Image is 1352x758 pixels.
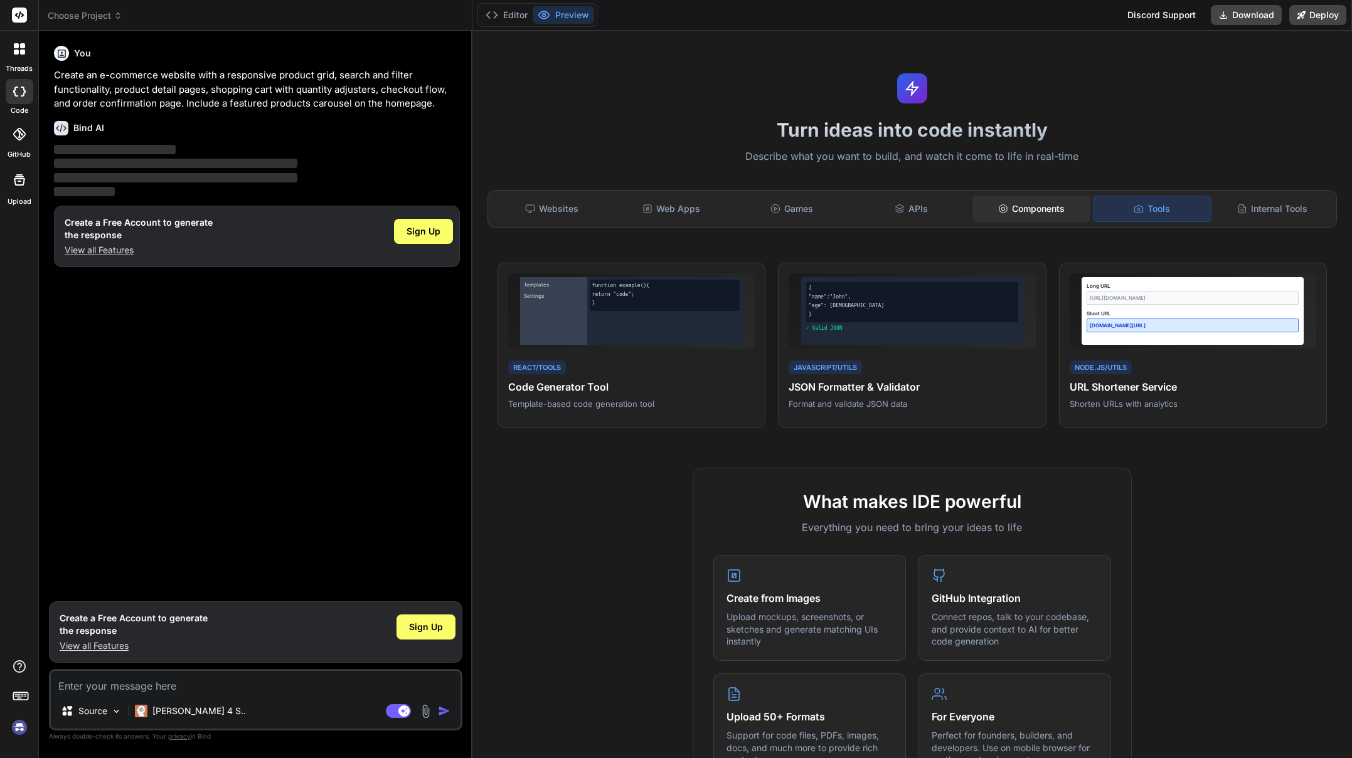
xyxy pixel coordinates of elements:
[1289,5,1346,25] button: Deploy
[713,520,1111,535] p: Everything you need to bring your ideas to life
[407,225,440,238] span: Sign Up
[789,398,1035,409] p: Format and validate JSON data
[78,705,107,717] p: Source
[9,717,30,738] img: signin
[60,640,208,652] p: View all Features
[8,149,31,160] label: GitHub
[480,118,1344,141] h1: Turn ideas into code instantly
[727,709,893,724] h4: Upload 50+ Formats
[932,611,1098,648] p: Connect repos, talk to your codebase, and provide context to AI for better code generation
[493,196,610,222] div: Websites
[11,105,28,116] label: code
[152,705,246,717] p: [PERSON_NAME] 4 S..
[533,6,594,24] button: Preview
[49,730,462,742] p: Always double-check its answers. Your in Bind
[809,293,1016,301] div: "name":"John",
[1087,318,1299,332] div: [DOMAIN_NAME][URL]
[1214,196,1331,222] div: Internal Tools
[592,300,738,307] div: }
[1087,282,1299,290] div: Long URL
[73,122,104,134] h6: Bind AI
[592,282,738,290] div: function example() {
[508,379,755,394] h4: Code Generator Tool
[438,705,450,717] img: icon
[523,280,584,290] div: Templates
[1087,310,1299,317] div: Short URL
[1070,398,1316,409] p: Shorten URLs with analytics
[806,325,1018,332] div: ✓ Valid JSON
[713,488,1111,515] h2: What makes IDE powerful
[1070,379,1316,394] h4: URL Shortener Service
[853,196,970,222] div: APIs
[74,47,91,60] h6: You
[613,196,730,222] div: Web Apps
[481,6,533,24] button: Editor
[809,311,1016,318] div: }
[54,68,460,111] p: Create an e-commerce website with a responsive product grid, search and filter functionality, pro...
[508,361,566,375] div: React/Tools
[409,621,443,633] span: Sign Up
[135,705,147,717] img: Claude 4 Sonnet
[48,9,122,22] span: Choose Project
[54,173,297,182] span: ‌
[54,187,115,196] span: ‌
[65,244,213,256] p: View all Features
[54,159,297,168] span: ‌
[789,379,1035,394] h4: JSON Formatter & Validator
[6,63,33,74] label: threads
[932,709,1098,724] h4: For Everyone
[733,196,850,222] div: Games
[1120,5,1203,25] div: Discord Support
[809,302,1016,310] div: "age": [DEMOGRAPHIC_DATA]
[1211,5,1282,25] button: Download
[1087,291,1299,305] div: [URL][DOMAIN_NAME]
[508,398,755,409] p: Template-based code generation tool
[418,704,433,719] img: attachment
[60,612,208,637] h1: Create a Free Account to generate the response
[8,196,31,207] label: Upload
[972,196,1090,222] div: Components
[789,361,862,375] div: JavaScript/Utils
[65,216,213,241] h1: Create a Free Account to generate the response
[592,291,738,298] div: return "code";
[809,285,1016,292] div: {
[523,291,584,301] div: Settings
[727,611,893,648] p: Upload mockups, screenshots, or sketches and generate matching UIs instantly
[111,706,122,717] img: Pick Models
[54,145,176,154] span: ‌
[480,149,1344,165] p: Describe what you want to build, and watch it come to life in real-time
[168,732,191,740] span: privacy
[1093,196,1211,222] div: Tools
[1070,361,1132,375] div: Node.js/Utils
[727,591,893,606] h4: Create from Images
[932,591,1098,606] h4: GitHub Integration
